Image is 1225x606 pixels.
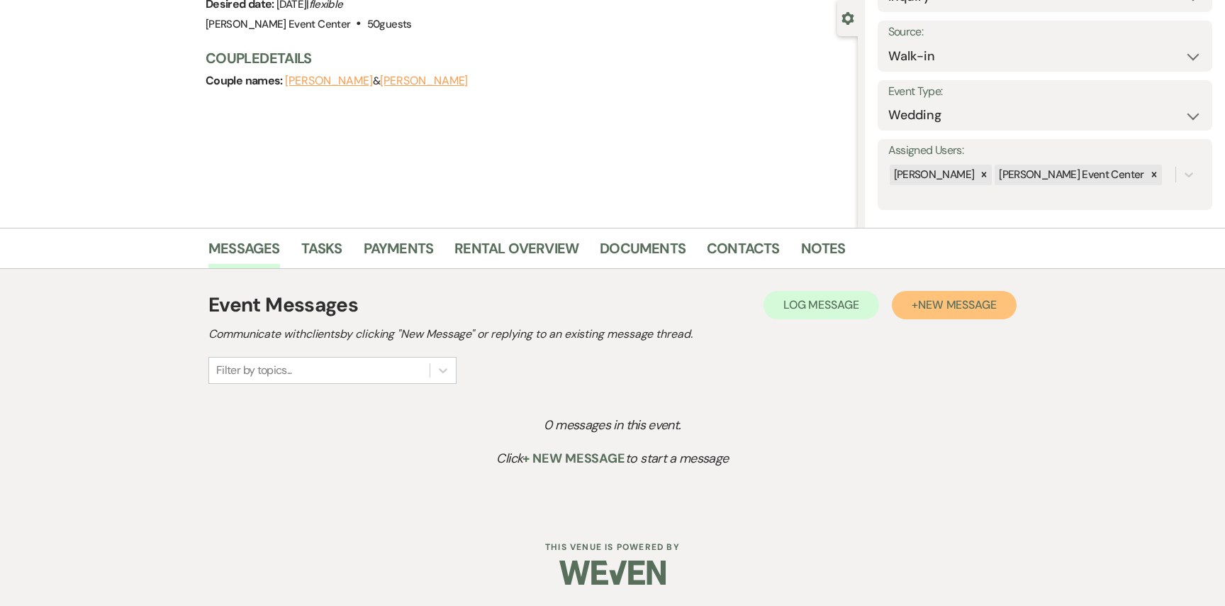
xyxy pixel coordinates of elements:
button: [PERSON_NAME] [380,75,468,87]
button: [PERSON_NAME] [285,75,373,87]
h1: Event Messages [208,290,358,320]
span: 50 guests [367,17,412,31]
div: [PERSON_NAME] Event Center [995,165,1146,185]
button: +New Message [892,291,1017,319]
h2: Communicate with clients by clicking "New Message" or replying to an existing message thread. [208,326,1017,343]
span: New Message [918,297,997,312]
a: Messages [208,237,280,268]
span: + New Message [522,450,625,467]
span: [PERSON_NAME] Event Center [206,17,350,31]
img: Weven Logo [559,548,666,597]
button: Log Message [763,291,879,319]
a: Tasks [301,237,342,268]
p: Click to start a message [241,448,985,469]
div: Filter by topics... [216,362,292,379]
label: Assigned Users: [888,141,1202,161]
a: Rental Overview [454,237,578,268]
h3: Couple Details [206,48,844,68]
a: Payments [364,237,434,268]
a: Contacts [707,237,780,268]
a: Documents [600,237,686,268]
label: Event Type: [888,82,1202,102]
a: Notes [801,237,846,268]
button: Close lead details [841,11,854,24]
span: Couple names: [206,73,285,88]
p: 0 messages in this event. [241,415,985,436]
span: Log Message [783,297,859,312]
div: [PERSON_NAME] [890,165,977,185]
label: Source: [888,22,1202,43]
span: & [285,74,468,88]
